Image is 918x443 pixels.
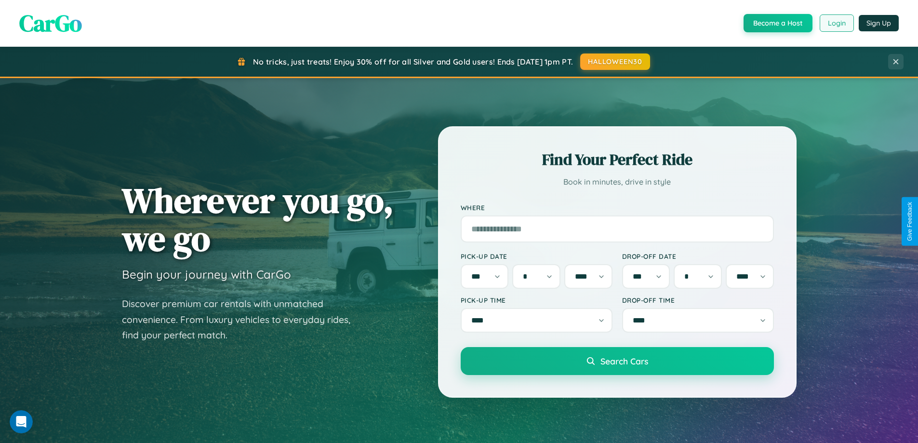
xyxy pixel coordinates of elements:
[622,296,774,304] label: Drop-off Time
[122,296,363,343] p: Discover premium car rentals with unmatched convenience. From luxury vehicles to everyday rides, ...
[859,15,899,31] button: Sign Up
[461,252,612,260] label: Pick-up Date
[820,14,854,32] button: Login
[744,14,812,32] button: Become a Host
[10,410,33,433] iframe: Intercom live chat
[19,7,82,39] span: CarGo
[461,175,774,189] p: Book in minutes, drive in style
[580,54,650,70] button: HALLOWEEN30
[461,296,612,304] label: Pick-up Time
[461,347,774,375] button: Search Cars
[122,181,394,257] h1: Wherever you go, we go
[906,202,913,241] div: Give Feedback
[253,57,573,67] span: No tricks, just treats! Enjoy 30% off for all Silver and Gold users! Ends [DATE] 1pm PT.
[461,203,774,212] label: Where
[600,356,648,366] span: Search Cars
[461,149,774,170] h2: Find Your Perfect Ride
[622,252,774,260] label: Drop-off Date
[122,267,291,282] h3: Begin your journey with CarGo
